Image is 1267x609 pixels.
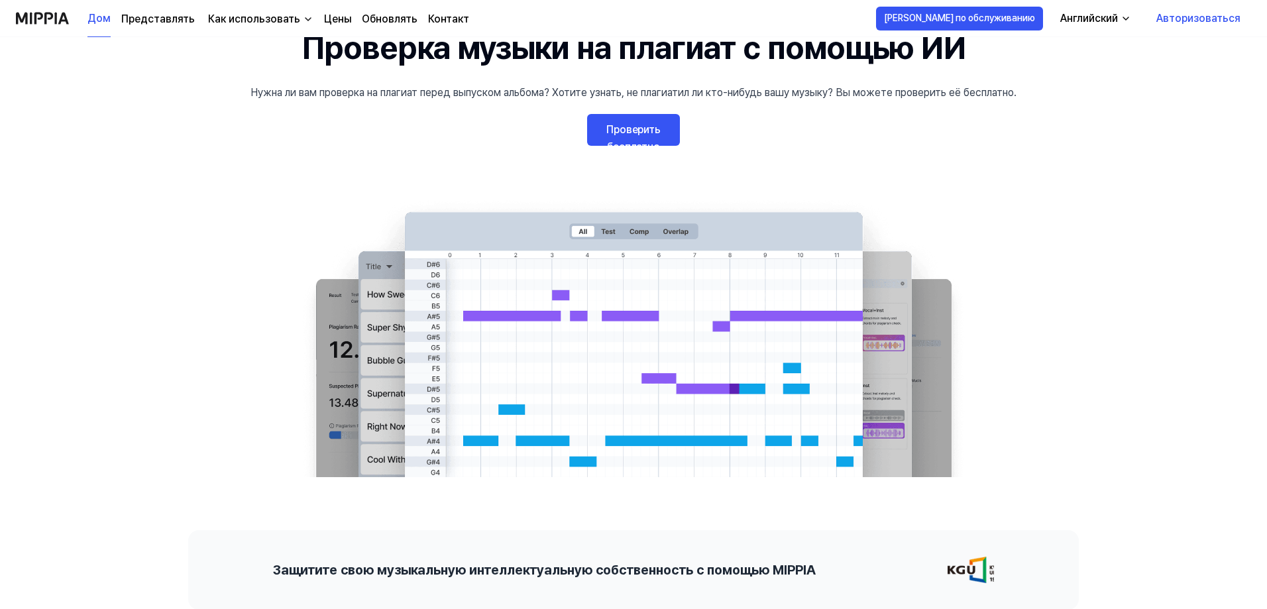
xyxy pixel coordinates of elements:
font: Английский [1060,12,1118,25]
img: партнер-логотип-0 [944,557,1015,583]
button: Как использовать [205,11,313,27]
a: Представлять [121,11,195,27]
font: Контакт [428,13,469,25]
font: Авторизоваться [1156,12,1240,25]
button: Английский [1050,5,1139,32]
a: Дом [87,1,111,37]
font: Проверка музыки на плагиат с помощью ИИ [302,28,966,67]
font: Нужна ли вам проверка на плагиат перед выпуском альбома? Хотите узнать, не плагиатил ли кто-нибуд... [250,86,1017,99]
font: [PERSON_NAME] по обслуживанию [884,13,1035,23]
font: Цены [324,13,351,25]
a: Обновлять [362,11,417,27]
a: Цены [324,11,351,27]
img: вниз [303,14,313,25]
font: Защитите свою музыкальную интеллектуальную собственность с помощью MIPPIA [273,562,815,578]
font: Как использовать [208,13,300,25]
font: Проверить бесплатно [606,123,661,153]
font: Дом [87,12,111,25]
button: [PERSON_NAME] по обслуживанию [876,7,1043,30]
img: основное изображение [289,199,978,477]
a: Проверить бесплатно [587,114,680,146]
font: Представлять [121,13,195,25]
a: Контакт [428,11,469,27]
font: Обновлять [362,13,417,25]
